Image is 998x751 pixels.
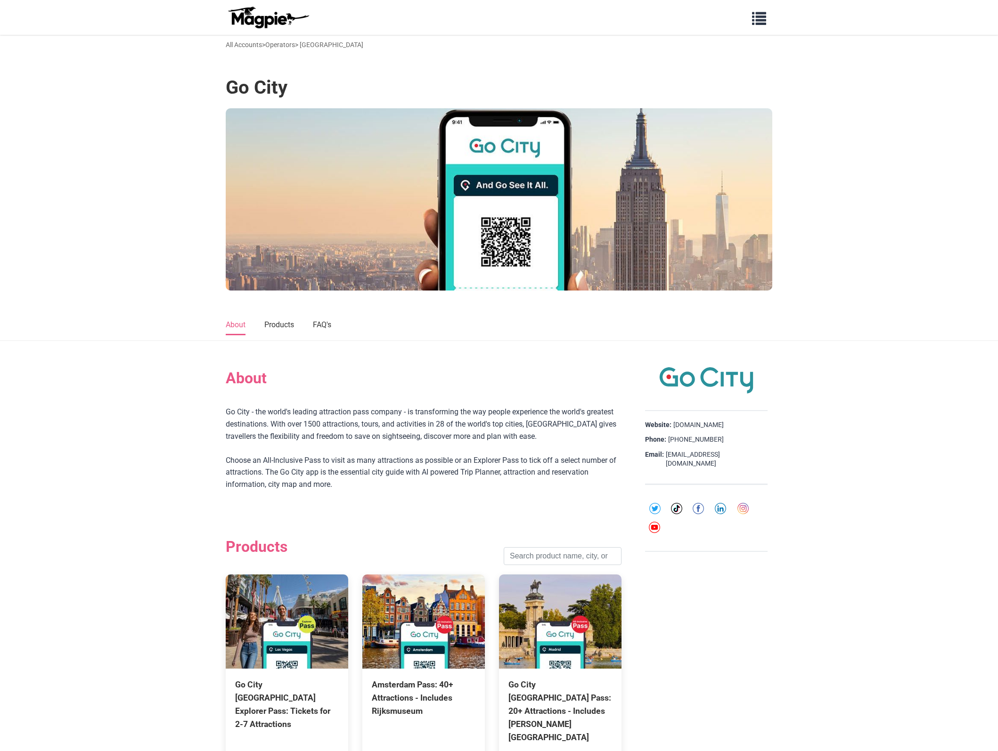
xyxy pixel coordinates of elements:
[226,41,262,48] a: All Accounts
[226,369,622,387] h2: About
[235,678,339,731] div: Go City [GEOGRAPHIC_DATA] Explorer Pass: Tickets for 2-7 Attractions
[666,450,768,468] a: [EMAIL_ADDRESS][DOMAIN_NAME]
[645,435,666,444] strong: Phone:
[659,364,753,396] img: Go City logo
[715,503,726,514] img: linkedin-round-01-4bc9326eb20f8e88ec4be7e8773b84b7.svg
[372,678,475,718] div: Amsterdam Pass: 40+ Attractions - Includes Rijksmuseum
[226,40,363,50] div: > > [GEOGRAPHIC_DATA]
[671,503,682,514] img: tiktok-round-01-ca200c7ba8d03f2cade56905edf8567d.svg
[226,406,622,490] div: Go City - the world's leading attraction pass company - is transforming the way people experience...
[226,108,772,291] img: Go City banner
[649,522,660,533] img: youtube-round-01-0acef599b0341403c37127b094ecd7da.svg
[673,420,724,430] a: [DOMAIN_NAME]
[499,574,622,669] img: Go City Madrid Pass: 20+ Attractions - Includes Prado Museum
[645,450,664,460] strong: Email:
[226,538,287,556] h2: Products
[313,315,331,335] a: FAQ's
[265,41,295,48] a: Operators
[226,574,348,669] img: Go City Las Vegas Explorer Pass: Tickets for 2-7 Attractions
[737,503,749,514] img: instagram-round-01-d873700d03cfe9216e9fb2676c2aa726.svg
[645,420,671,430] strong: Website:
[226,76,287,99] h1: Go City
[649,503,661,514] img: twitter-round-01-cd1e625a8cae957d25deef6d92bf4839.svg
[264,315,294,335] a: Products
[504,547,622,565] input: Search product name, city, or interal id
[362,574,485,669] img: Amsterdam Pass: 40+ Attractions - Includes Rijksmuseum
[226,315,245,335] a: About
[645,435,768,444] div: [PHONE_NUMBER]
[693,503,704,514] img: facebook-round-01-50ddc191f871d4ecdbe8252d2011563a.svg
[226,6,311,29] img: logo-ab69f6fb50320c5b225c76a69d11143b.png
[508,678,612,744] div: Go City [GEOGRAPHIC_DATA] Pass: 20+ Attractions - Includes [PERSON_NAME][GEOGRAPHIC_DATA]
